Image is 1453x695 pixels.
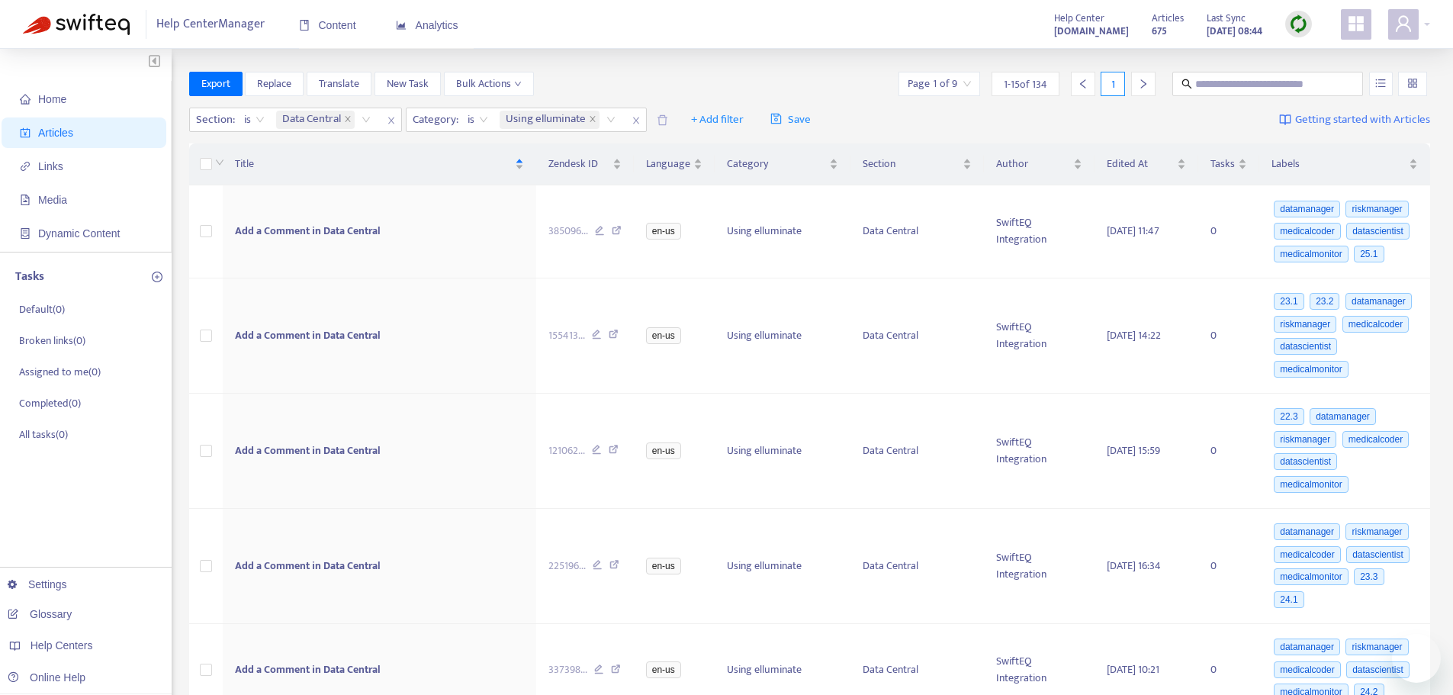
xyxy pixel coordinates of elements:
[20,127,31,138] span: account-book
[1107,327,1161,344] span: [DATE] 14:22
[1107,222,1159,240] span: [DATE] 11:47
[396,19,458,31] span: Analytics
[19,333,85,349] p: Broken links ( 0 )
[1345,639,1408,655] span: riskmanager
[1210,156,1235,172] span: Tasks
[1004,76,1047,92] span: 1 - 15 of 134
[1394,14,1413,33] span: user
[984,143,1095,185] th: Author
[1274,661,1340,678] span: medicalcoder
[189,72,243,96] button: Export
[1198,394,1259,509] td: 0
[1274,568,1348,585] span: medicalmonitor
[1107,661,1159,678] span: [DATE] 10:21
[387,76,429,92] span: New Task
[307,72,371,96] button: Translate
[19,364,101,380] p: Assigned to me ( 0 )
[1107,442,1160,459] span: [DATE] 15:59
[152,272,162,282] span: plus-circle
[1198,278,1259,394] td: 0
[444,72,534,96] button: Bulk Actionsdown
[863,156,960,172] span: Section
[850,394,984,509] td: Data Central
[996,156,1070,172] span: Author
[235,442,381,459] span: Add a Comment in Data Central
[759,108,822,132] button: saveSave
[31,639,93,652] span: Help Centers
[646,661,681,678] span: en-us
[1274,408,1304,425] span: 22.3
[344,115,352,124] span: close
[770,113,782,124] span: save
[407,108,461,131] span: Category :
[319,76,359,92] span: Translate
[548,661,587,678] span: 337398 ...
[680,108,755,132] button: + Add filter
[1054,23,1129,40] strong: [DOMAIN_NAME]
[235,557,381,574] span: Add a Comment in Data Central
[548,442,585,459] span: 121062 ...
[38,160,63,172] span: Links
[8,671,85,684] a: Online Help
[1259,143,1430,185] th: Labels
[1310,293,1339,310] span: 23.2
[1207,10,1246,27] span: Last Sync
[1198,143,1259,185] th: Tasks
[850,185,984,278] td: Data Central
[1274,293,1304,310] span: 23.1
[1310,408,1376,425] span: datamanager
[1342,316,1409,333] span: medicalcoder
[1354,568,1384,585] span: 23.3
[1279,114,1291,126] img: image-link
[1274,246,1348,262] span: medicalmonitor
[1198,185,1259,278] td: 0
[1274,431,1336,448] span: riskmanager
[201,76,230,92] span: Export
[381,111,401,130] span: close
[1101,72,1125,96] div: 1
[1347,14,1365,33] span: appstore
[646,156,690,172] span: Language
[1274,361,1348,378] span: medicalmonitor
[850,509,984,624] td: Data Central
[1207,23,1262,40] strong: [DATE] 08:44
[1274,453,1337,470] span: datascientist
[8,608,72,620] a: Glossary
[20,195,31,205] span: file-image
[375,72,441,96] button: New Task
[984,509,1095,624] td: SwiftEQ Integration
[548,223,588,240] span: 385096 ...
[1107,557,1161,574] span: [DATE] 16:34
[1107,156,1174,172] span: Edited At
[1346,661,1410,678] span: datascientist
[245,72,304,96] button: Replace
[646,223,681,240] span: en-us
[548,558,586,574] span: 225196 ...
[715,143,850,185] th: Category
[38,194,67,206] span: Media
[1078,79,1088,89] span: left
[190,108,237,131] span: Section :
[506,111,586,129] span: Using elluminate
[1198,509,1259,624] td: 0
[548,156,609,172] span: Zendesk ID
[500,111,600,129] span: Using elluminate
[626,111,646,130] span: close
[727,156,826,172] span: Category
[1279,108,1430,132] a: Getting started with Articles
[156,10,265,39] span: Help Center Manager
[1181,79,1192,89] span: search
[1392,634,1441,683] iframe: Button to launch messaging window
[23,14,130,35] img: Swifteq
[1152,23,1167,40] strong: 675
[20,228,31,239] span: container
[257,76,291,92] span: Replace
[235,327,381,344] span: Add a Comment in Data Central
[984,185,1095,278] td: SwiftEQ Integration
[984,278,1095,394] td: SwiftEQ Integration
[1274,591,1304,608] span: 24.1
[299,20,310,31] span: book
[8,578,67,590] a: Settings
[1345,201,1408,217] span: riskmanager
[235,156,512,172] span: Title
